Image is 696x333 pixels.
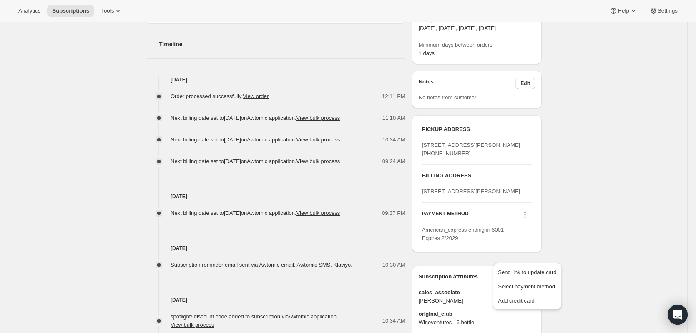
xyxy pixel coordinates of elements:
[422,172,532,180] h3: BILLING ADDRESS
[243,93,269,99] a: View order
[171,210,340,216] span: Next billing date set to [DATE] on Awtomic application .
[419,25,496,31] span: [DATE], [DATE], [DATE], [DATE]
[171,136,340,143] span: Next billing date set to [DATE] on Awtomic application .
[498,269,556,275] span: Send link to update card
[422,188,520,194] span: [STREET_ADDRESS][PERSON_NAME]
[515,78,535,89] button: Edit
[419,50,435,56] span: 1 days
[296,210,340,216] button: View bulk process
[495,294,559,307] button: Add credit card
[382,317,405,325] span: 10:34 AM
[422,142,520,156] span: [STREET_ADDRESS][PERSON_NAME] [PHONE_NUMBER]
[171,115,340,121] span: Next billing date set to [DATE] on Awtomic application .
[658,8,678,14] span: Settings
[13,5,45,17] button: Analytics
[146,76,405,84] h4: [DATE]
[498,283,555,290] span: Select payment method
[146,244,405,252] h4: [DATE]
[419,288,535,297] span: sales_associate
[171,322,214,328] button: View bulk process
[146,192,405,201] h4: [DATE]
[495,280,559,293] button: Select payment method
[47,5,94,17] button: Subscriptions
[422,125,532,134] h3: PICKUP ADDRESS
[171,262,352,268] span: Subscription reminder email sent via Awtomic email, Awtomic SMS, Klaviyo.
[668,305,688,325] div: Open Intercom Messenger
[419,310,535,318] span: original_club
[520,80,530,87] span: Edit
[604,5,642,17] button: Help
[296,115,340,121] button: View bulk process
[419,41,535,49] span: Minimum days between orders
[382,157,405,166] span: 09:24 AM
[296,136,340,143] button: View bulk process
[419,297,535,305] span: [PERSON_NAME]
[146,296,405,304] h4: [DATE]
[618,8,629,14] span: Help
[171,313,338,328] span: spotlight5 discount code added to subscription via Awtomic application .
[495,265,559,279] button: Send link to update card
[419,272,516,284] h3: Subscription attributes
[171,158,340,164] span: Next billing date set to [DATE] on Awtomic application .
[171,93,269,99] span: Order processed successfully.
[159,40,405,48] h2: Timeline
[101,8,114,14] span: Tools
[382,136,405,144] span: 10:34 AM
[52,8,89,14] span: Subscriptions
[382,92,405,101] span: 12:11 PM
[382,261,405,269] span: 10:30 AM
[96,5,127,17] button: Tools
[419,78,516,89] h3: Notes
[644,5,683,17] button: Settings
[422,210,469,222] h3: PAYMENT METHOD
[422,227,504,241] span: American_express ending in 6001 Expires 2/2029
[419,318,535,327] span: Wineventures - 6 bottle
[18,8,40,14] span: Analytics
[498,298,534,304] span: Add credit card
[382,209,405,217] span: 09:37 PM
[382,114,405,122] span: 11:10 AM
[296,158,340,164] button: View bulk process
[419,94,477,101] span: No notes from customer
